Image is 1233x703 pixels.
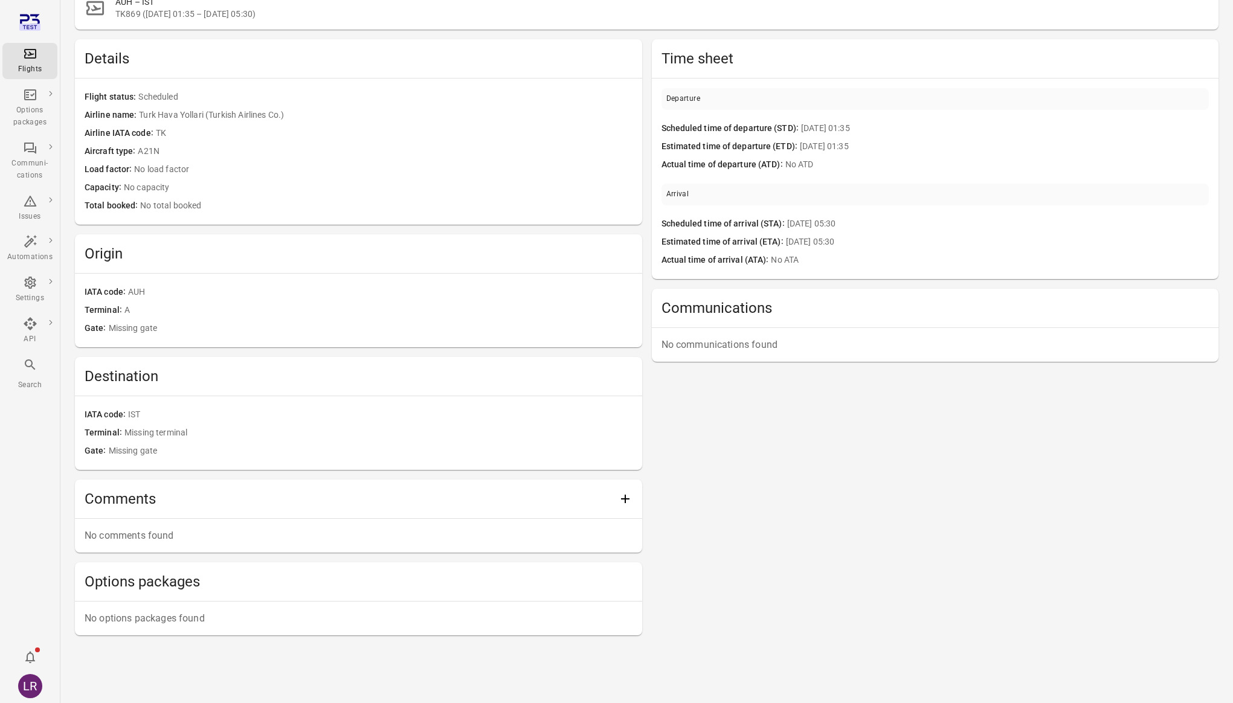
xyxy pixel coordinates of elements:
button: Laufey Rut [13,669,47,703]
h2: Destination [85,367,633,386]
span: IATA code [85,286,128,299]
span: Terminal [85,426,124,440]
div: Issues [7,211,53,223]
a: Options packages [2,84,57,132]
div: API [7,333,53,345]
span: Load factor [85,163,134,176]
span: Scheduled time of arrival (STA) [662,217,787,231]
h2: Time sheet [662,49,1209,68]
span: [DATE] 01:35 [801,122,1209,135]
span: No total booked [140,199,632,213]
span: [DATE] 05:30 [787,217,1209,231]
span: No ATD [785,158,1209,172]
span: IST [128,408,632,422]
span: TK869 ([DATE] 01:35 – [DATE] 05:30) [115,8,1209,20]
h2: Origin [85,244,633,263]
span: Total booked [85,199,140,213]
a: Automations [2,231,57,267]
div: Departure [666,93,701,105]
button: Search [2,354,57,394]
div: Search [7,379,53,391]
a: Settings [2,272,57,308]
span: Missing terminal [124,426,633,440]
div: Options packages [7,104,53,129]
div: Arrival [666,188,689,201]
div: Automations [7,251,53,263]
h2: Details [85,49,633,68]
h2: Comments [85,489,613,509]
span: Gate [85,322,109,335]
span: Airline IATA code [85,127,156,140]
span: Actual time of departure (ATD) [662,158,785,172]
div: Communi-cations [7,158,53,182]
span: Scheduled time of departure (STD) [662,122,801,135]
span: [DATE] 01:35 [800,140,1209,153]
span: Gate [85,445,109,458]
p: No communications found [662,338,1209,352]
span: No load factor [134,163,632,176]
div: LR [18,674,42,698]
button: Add comment [613,487,637,511]
a: API [2,313,57,349]
span: Flight status [85,91,138,104]
span: Aircraft type [85,145,138,158]
div: Settings [7,292,53,304]
span: Missing gate [109,445,633,458]
h2: Options packages [85,572,633,591]
span: AUH [128,286,632,299]
span: Capacity [85,181,124,194]
span: Terminal [85,304,124,317]
span: No ATA [771,254,1209,267]
h2: Communications [662,298,1209,318]
a: Flights [2,43,57,79]
iframe: Intercom live chat [1192,662,1221,691]
span: Missing gate [109,322,633,335]
p: No comments found [85,528,633,543]
span: [DATE] 05:30 [786,236,1209,249]
span: A [124,304,633,317]
span: Estimated time of departure (ETD) [662,140,800,153]
span: Turk Hava Yollari (Turkish Airlines Co.) [139,109,632,122]
span: A21N [138,145,632,158]
span: Scheduled [138,91,632,104]
span: TK [156,127,633,140]
button: Notifications [18,645,42,669]
div: Flights [7,63,53,75]
a: Issues [2,190,57,226]
span: No capacity [124,181,633,194]
span: Estimated time of arrival (ETA) [662,236,786,249]
a: Communi-cations [2,137,57,185]
span: IATA code [85,408,128,422]
span: Actual time of arrival (ATA) [662,254,771,267]
p: No options packages found [85,611,633,626]
span: Airline name [85,109,139,122]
